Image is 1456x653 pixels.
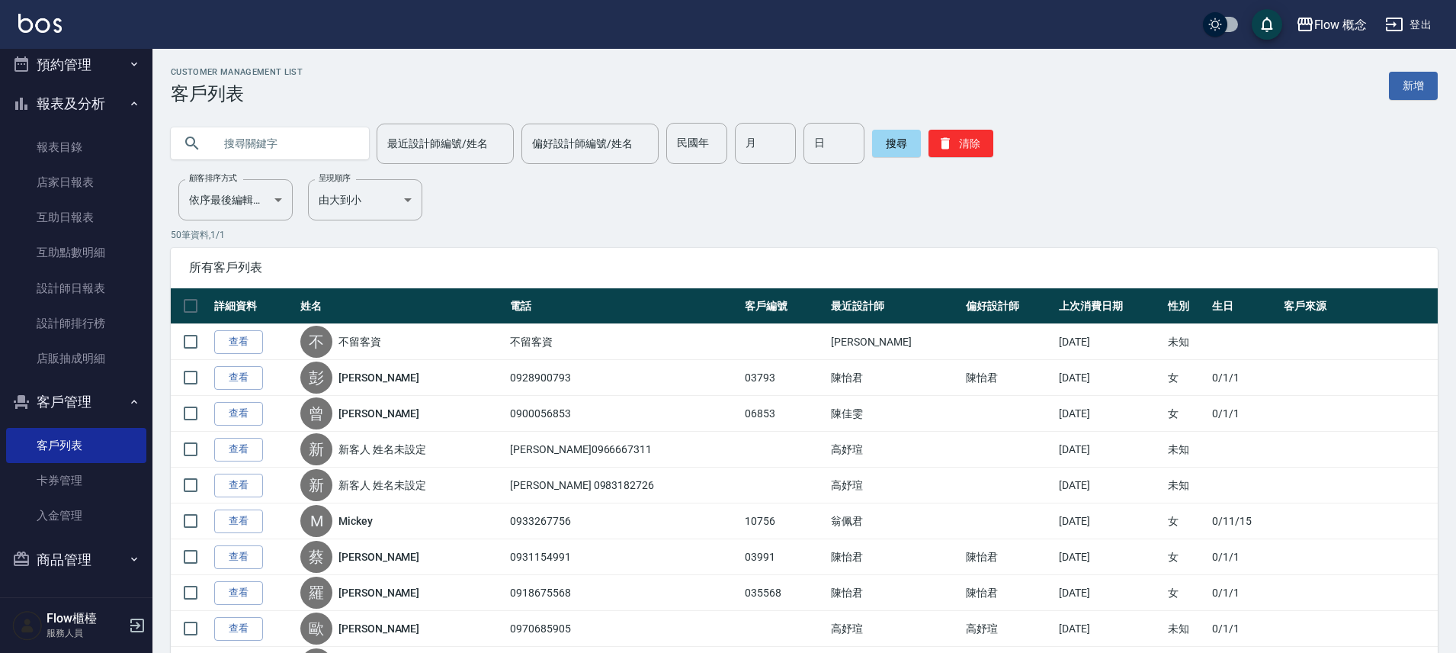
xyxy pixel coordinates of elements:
[827,288,963,324] th: 最近設計師
[1055,360,1164,396] td: [DATE]
[1389,72,1438,100] a: 新增
[6,235,146,270] a: 互助點數明細
[214,366,263,390] a: 查看
[338,513,373,529] a: Mickey
[214,438,263,462] a: 查看
[6,306,146,341] a: 設計師排行榜
[300,541,332,573] div: 蔡
[1208,503,1280,539] td: 0/11/15
[6,84,146,124] button: 報表及分析
[214,330,263,354] a: 查看
[338,442,426,457] a: 新客人 姓名未設定
[210,288,297,324] th: 詳細資料
[506,468,741,503] td: [PERSON_NAME] 0983182726
[338,334,381,349] a: 不留客資
[506,360,741,396] td: 0928900793
[741,503,826,539] td: 10756
[1055,288,1164,324] th: 上次消費日期
[1208,575,1280,611] td: 0/1/1
[178,179,293,220] div: 依序最後編輯時間
[1055,539,1164,575] td: [DATE]
[741,288,826,324] th: 客戶編號
[1055,575,1164,611] td: [DATE]
[827,575,963,611] td: 陳怡君
[928,130,993,157] button: 清除
[827,468,963,503] td: 高妤瑄
[1164,324,1208,360] td: 未知
[12,610,43,641] img: Person
[214,617,263,641] a: 查看
[18,14,62,33] img: Logo
[6,200,146,235] a: 互助日報表
[1379,11,1438,39] button: 登出
[300,469,332,501] div: 新
[300,613,332,645] div: 歐
[827,324,963,360] td: [PERSON_NAME]
[189,260,1419,275] span: 所有客戶列表
[171,83,303,105] h3: 客戶列表
[506,539,741,575] td: 0931154991
[171,228,1438,242] p: 50 筆資料, 1 / 1
[338,406,419,421] a: [PERSON_NAME]
[1164,468,1208,503] td: 未知
[962,575,1055,611] td: 陳怡君
[338,549,419,565] a: [PERSON_NAME]
[506,503,741,539] td: 0933267756
[1208,288,1280,324] th: 生日
[338,621,419,636] a: [PERSON_NAME]
[6,382,146,422] button: 客戶管理
[47,611,124,626] h5: Flow櫃檯
[338,585,419,600] a: [PERSON_NAME]
[6,498,146,533] a: 入金管理
[741,539,826,575] td: 03991
[1164,360,1208,396] td: 女
[6,271,146,306] a: 設計師日報表
[214,510,263,533] a: 查看
[741,396,826,432] td: 06853
[1208,611,1280,647] td: 0/1/1
[6,463,146,498] a: 卡券管理
[319,172,351,184] label: 呈現順序
[1055,611,1164,647] td: [DATE]
[6,130,146,165] a: 報表目錄
[1208,539,1280,575] td: 0/1/1
[308,179,422,220] div: 由大到小
[827,539,963,575] td: 陳怡君
[338,478,426,493] a: 新客人 姓名未設定
[1164,288,1208,324] th: 性別
[214,474,263,497] a: 查看
[1252,9,1282,40] button: save
[1164,611,1208,647] td: 未知
[1164,396,1208,432] td: 女
[962,611,1055,647] td: 高妤瑄
[214,402,263,426] a: 查看
[6,165,146,200] a: 店家日報表
[827,503,963,539] td: 翁佩君
[1208,360,1280,396] td: 0/1/1
[300,397,332,429] div: 曾
[1208,396,1280,432] td: 0/1/1
[171,67,303,77] h2: Customer Management List
[1164,503,1208,539] td: 女
[213,123,357,164] input: 搜尋關鍵字
[338,370,419,385] a: [PERSON_NAME]
[962,288,1055,324] th: 偏好設計師
[300,326,332,358] div: 不
[300,577,332,609] div: 羅
[827,396,963,432] td: 陳佳雯
[962,360,1055,396] td: 陳怡君
[214,581,263,605] a: 查看
[962,539,1055,575] td: 陳怡君
[506,288,741,324] th: 電話
[1164,539,1208,575] td: 女
[506,324,741,360] td: 不留客資
[300,433,332,465] div: 新
[6,341,146,376] a: 店販抽成明細
[506,432,741,468] td: [PERSON_NAME]0966667311
[6,45,146,85] button: 預約管理
[1055,324,1164,360] td: [DATE]
[300,505,332,537] div: M
[1055,396,1164,432] td: [DATE]
[741,360,826,396] td: 03793
[300,362,332,394] div: 彭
